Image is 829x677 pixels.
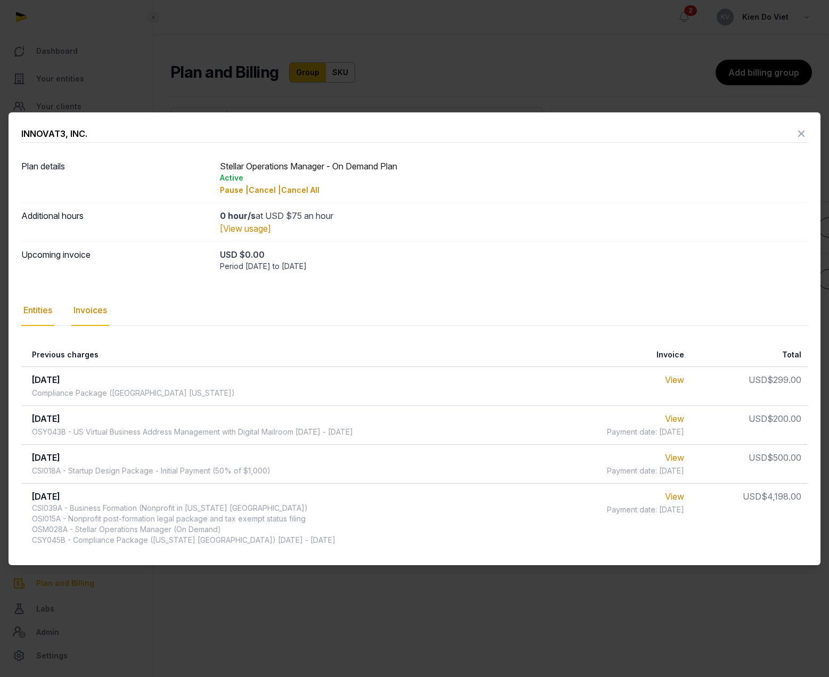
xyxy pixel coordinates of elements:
span: $500.00 [767,452,801,463]
div: Entities [21,295,54,326]
a: [View usage] [220,223,271,234]
span: USD [749,452,767,463]
span: USD [749,374,767,385]
div: Active [220,173,808,183]
span: USD [749,413,767,424]
div: at USD $75 an hour [220,209,808,222]
a: View [665,374,684,385]
span: [DATE] [32,413,60,424]
div: OSY043B - US Virtual Business Address Management with Digital Mailroom [DATE] - [DATE] [32,427,353,437]
dt: Plan details [21,160,211,196]
div: INNOVAT3, INC. [21,127,87,140]
span: [DATE] [32,374,60,385]
span: $200.00 [767,413,801,424]
nav: Tabs [21,295,808,326]
th: Invoice [545,343,691,367]
span: [DATE] [32,452,60,463]
div: USD $0.00 [220,248,808,261]
span: Cancel All [281,185,319,194]
th: Total [691,343,808,367]
a: View [665,491,684,502]
a: View [665,413,684,424]
span: USD [743,491,761,502]
span: $299.00 [767,374,801,385]
span: Payment date: [DATE] [607,466,684,476]
span: Payment date: [DATE] [607,504,684,515]
span: $4,198.00 [761,491,801,502]
span: Payment date: [DATE] [607,427,684,437]
span: [DATE] [32,491,60,502]
div: CSI018A - Startup Design Package - Initial Payment (50% of $1,000) [32,466,270,476]
span: Cancel | [249,185,281,194]
div: Compliance Package ([GEOGRAPHIC_DATA] [US_STATE]) [32,388,235,398]
div: CSI039A - Business Formation (Nonprofit in [US_STATE] [GEOGRAPHIC_DATA]) OSI015A - Nonprofit post... [32,503,335,545]
div: Stellar Operations Manager - On Demand Plan [220,160,808,196]
dt: Upcoming invoice [21,248,211,272]
a: View [665,452,684,463]
span: Pause | [220,185,249,194]
div: Invoices [71,295,109,326]
dt: Additional hours [21,209,211,235]
strong: 0 hour/s [220,210,256,221]
th: Previous charges [21,343,545,367]
div: Period [DATE] to [DATE] [220,261,808,272]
